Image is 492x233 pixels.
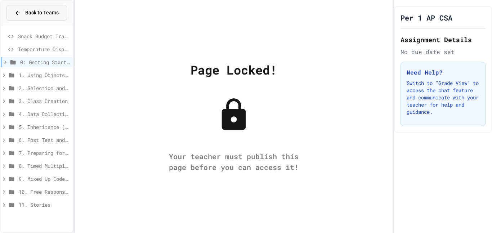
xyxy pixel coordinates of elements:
span: 6. Post Test and Survey [19,136,70,144]
div: Page Locked! [191,61,277,79]
span: Snack Budget Tracker [18,32,70,40]
button: Back to Teams [6,5,67,21]
span: 5. Inheritance (optional) [19,123,70,131]
div: Your teacher must publish this page before you can access it! [162,151,306,172]
span: 1. Using Objects and Methods [19,71,70,79]
h2: Assignment Details [401,35,486,45]
span: 10. Free Response Practice [19,188,70,196]
span: Temperature Display Fix [18,45,70,53]
span: 8. Timed Multiple-Choice Exams [19,162,70,170]
span: Back to Teams [25,9,59,17]
span: 7. Preparing for the Exam [19,149,70,157]
span: 3. Class Creation [19,97,70,105]
span: 0: Getting Started [20,58,70,66]
span: 2. Selection and Iteration [19,84,70,92]
h3: Need Help? [407,68,479,77]
h1: Per 1 AP CSA [401,13,452,23]
span: 4. Data Collections [19,110,70,118]
div: No due date set [401,48,486,56]
span: 9. Mixed Up Code - Free Response Practice [19,175,70,183]
span: 11. Stories [19,201,70,209]
p: Switch to "Grade View" to access the chat feature and communicate with your teacher for help and ... [407,80,479,116]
